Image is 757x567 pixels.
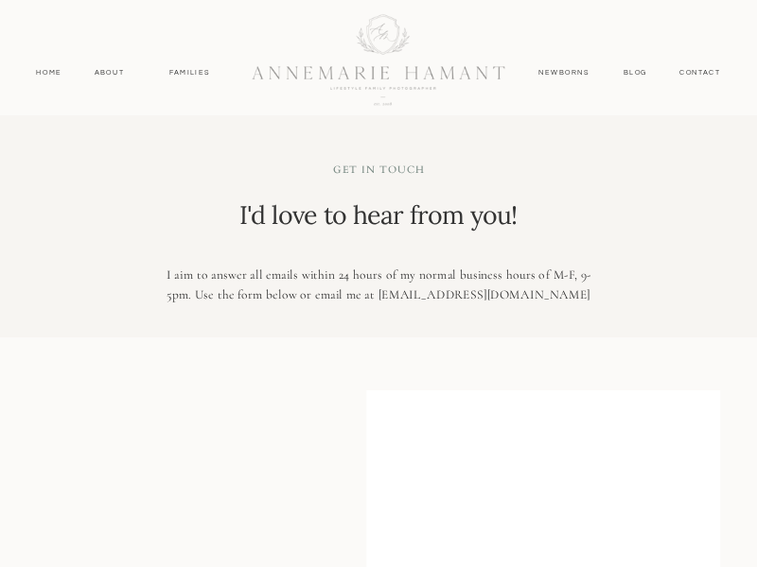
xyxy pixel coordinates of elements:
[534,67,594,78] a: Newborns
[162,67,219,78] a: Families
[237,198,520,246] p: I'd love to hear from you!
[91,67,128,78] a: About
[241,163,517,180] p: get in touch
[154,265,602,305] p: I aim to answer all emails within 24 hours of my normal business hours of M-F, 9-5pm. Use the for...
[621,67,650,78] a: Blog
[30,67,67,78] a: Home
[673,67,728,78] a: contact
